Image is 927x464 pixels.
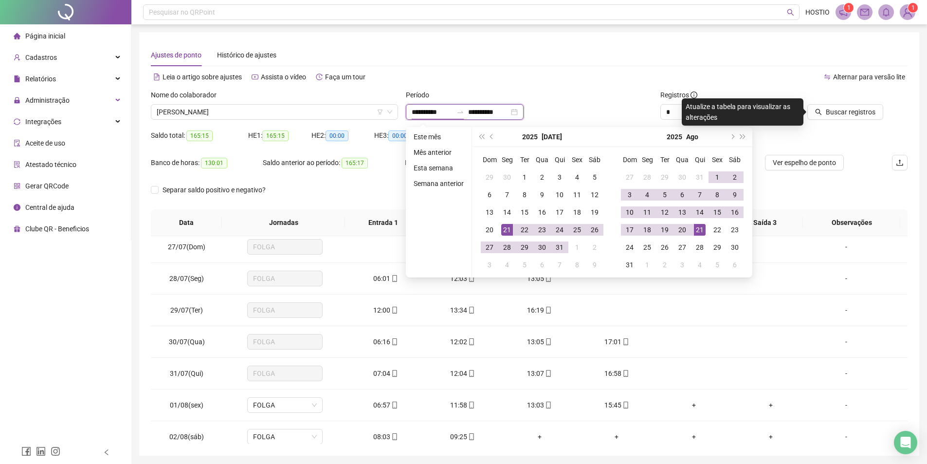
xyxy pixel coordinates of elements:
div: 2 [536,171,548,183]
td: 2025-07-21 [498,221,516,239]
div: 27 [676,241,688,253]
span: FOLGA [253,366,317,381]
span: 00:00 [326,130,348,141]
button: month panel [542,127,562,147]
td: 2025-08-10 [621,204,638,221]
button: year panel [667,127,682,147]
span: - [845,275,847,282]
td: 2025-08-13 [673,204,691,221]
th: Jornadas [222,209,345,236]
th: Seg [638,151,656,168]
th: Dom [481,151,498,168]
div: 16 [536,206,548,218]
th: Qui [691,151,709,168]
div: 19 [659,224,671,236]
td: 2025-07-05 [586,168,603,186]
div: 19 [589,206,600,218]
td: 2025-08-17 [621,221,638,239]
td: 2025-06-30 [498,168,516,186]
span: Página inicial [25,32,65,40]
div: 3 [676,259,688,271]
td: 2025-08-18 [638,221,656,239]
span: 13:05 [527,338,544,346]
td: 2025-08-09 [586,256,603,274]
td: 2025-08-15 [709,204,726,221]
span: notification [839,8,848,17]
span: home [14,33,20,39]
div: Saldo anterior ao período: [263,157,405,168]
span: 06:16 [373,338,390,346]
div: 3 [484,259,495,271]
td: 2025-07-04 [568,168,586,186]
div: 20 [484,224,495,236]
div: 14 [501,206,513,218]
div: 25 [641,241,653,253]
div: 1 [571,241,583,253]
td: 2025-08-27 [673,239,691,256]
span: Histórico de ajustes [217,51,276,59]
span: Cadastros [25,54,57,61]
span: 27/07(Dom) [168,243,205,251]
td: 2025-08-26 [656,239,673,256]
td: 2025-09-02 [656,256,673,274]
td: 2025-08-04 [638,186,656,204]
th: Ter [516,151,533,168]
th: Saída 3 [727,209,803,236]
td: 2025-08-28 [691,239,709,256]
span: 16:19 [527,306,544,314]
td: 2025-08-01 [709,168,726,186]
span: youtube [252,74,258,80]
img: 41758 [900,5,915,19]
span: file-text [153,74,160,80]
div: 30 [501,171,513,183]
div: 25 [571,224,583,236]
div: 6 [536,259,548,271]
button: year panel [522,127,538,147]
th: Entrada 1 [345,209,421,236]
span: gift [14,225,20,232]
div: 29 [659,171,671,183]
div: 7 [501,189,513,201]
span: 12:00 [373,306,390,314]
div: 4 [694,259,706,271]
div: 23 [536,224,548,236]
span: Gerar QRCode [25,182,69,190]
span: qrcode [14,183,20,189]
span: mobile [544,275,552,282]
span: swap-right [456,108,464,116]
div: 28 [694,241,706,253]
li: Esta semana [410,162,468,174]
th: Ter [656,151,673,168]
div: 16 [729,206,741,218]
td: 2025-08-22 [709,221,726,239]
div: 29 [519,241,530,253]
div: HE 3: [374,130,437,141]
span: info-circle [691,92,697,98]
div: Banco de horas: [151,157,263,168]
div: 18 [641,224,653,236]
th: Sáb [726,151,744,168]
td: 2025-07-14 [498,204,516,221]
td: 2025-07-09 [533,186,551,204]
td: 2025-07-06 [481,186,498,204]
div: 7 [554,259,565,271]
td: 2025-08-31 [621,256,638,274]
th: Sex [709,151,726,168]
span: Administração [25,96,70,104]
td: 2025-08-07 [551,256,568,274]
td: 2025-09-04 [691,256,709,274]
td: 2025-09-01 [638,256,656,274]
td: 2025-07-08 [516,186,533,204]
td: 2025-08-03 [621,186,638,204]
div: 17 [624,224,636,236]
td: 2025-07-30 [533,239,551,256]
td: 2025-07-27 [621,168,638,186]
li: Mês anterior [410,147,468,158]
span: 30/07(Qua) [169,338,205,346]
span: Assista o vídeo [261,73,306,81]
td: 2025-07-23 [533,221,551,239]
span: mobile [467,307,475,314]
div: 5 [589,171,600,183]
button: next-year [727,127,737,147]
span: search [815,109,822,115]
